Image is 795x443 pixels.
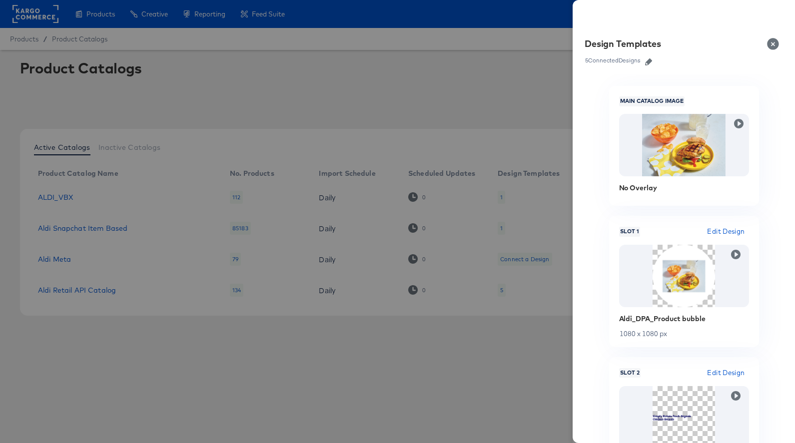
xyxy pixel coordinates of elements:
span: Edit Design [707,226,745,237]
span: Edit Design [707,367,745,379]
button: Edit Design [703,226,749,237]
span: Slot 1 [619,228,640,236]
button: Edit Design [703,367,749,379]
span: Slot 2 [619,369,641,377]
div: No Overlay [619,184,749,192]
button: Close [761,30,789,58]
div: 1080 x 1080 px [619,330,749,337]
div: 5 Connected Designs [585,57,641,64]
div: Design Templates [585,38,661,50]
span: Main Catalog Image [619,97,685,105]
div: Aldi_DPA_Product bubble [619,315,749,323]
